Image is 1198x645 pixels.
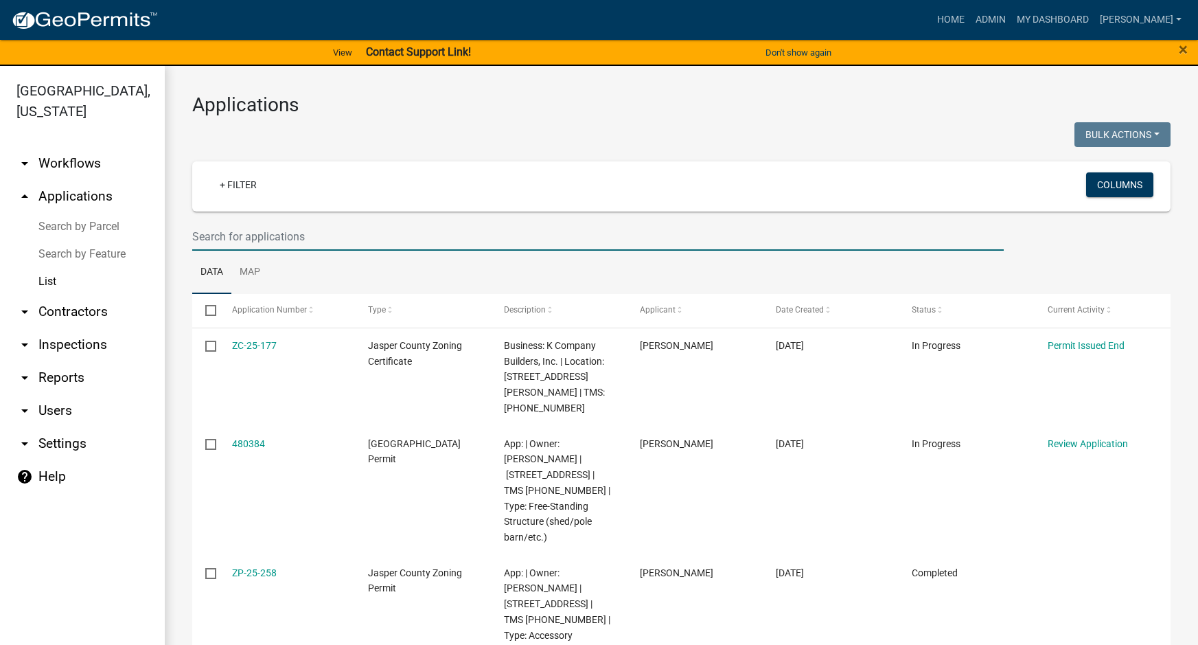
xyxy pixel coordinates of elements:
datatable-header-cell: Date Created [763,294,899,327]
a: Home [932,7,970,33]
datatable-header-cell: Status [899,294,1035,327]
span: Jasper County Zoning Certificate [368,340,462,367]
a: + Filter [209,172,268,197]
datatable-header-cell: Current Activity [1035,294,1171,327]
button: Bulk Actions [1074,122,1171,147]
span: Marsha [640,438,713,449]
span: In Progress [912,438,960,449]
span: 09/18/2025 [776,438,804,449]
span: Type [368,305,386,315]
a: Data [192,251,231,295]
datatable-header-cell: Select [192,294,218,327]
a: Map [231,251,268,295]
a: [PERSON_NAME] [1094,7,1187,33]
span: Status [912,305,936,315]
datatable-header-cell: Application Number [218,294,354,327]
datatable-header-cell: Description [491,294,627,327]
button: Columns [1086,172,1153,197]
i: arrow_drop_down [16,304,33,320]
span: Jasper County Zoning Permit [368,567,462,594]
span: Jasper County Building Permit [368,438,461,465]
input: Search for applications [192,223,1004,251]
span: Completed [912,567,958,578]
span: Business: K Company Builders, Inc. | Location: 557 MCELWEE ESTATES RD | TMS: 029-00-02-023 [504,340,605,414]
span: Applicant [640,305,676,315]
span: Application Number [232,305,307,315]
i: help [16,468,33,485]
span: William DeTorre [640,340,713,351]
datatable-header-cell: Applicant [627,294,763,327]
span: Current Activity [1048,305,1105,315]
span: × [1179,40,1188,59]
a: Review Application [1048,438,1128,449]
span: Description [504,305,546,315]
button: Don't show again [760,41,837,64]
i: arrow_drop_up [16,188,33,205]
a: ZC-25-177 [232,340,277,351]
i: arrow_drop_down [16,370,33,386]
datatable-header-cell: Type [354,294,490,327]
span: Marsha [640,567,713,578]
a: ZP-25-258 [232,567,277,578]
span: App: | Owner: BROWN MARSHA | 6134 OKATIE HWY S | TMS 039-00-10-024 | Type: Free-Standing Structur... [504,438,610,543]
strong: Contact Support Link! [366,45,471,58]
i: arrow_drop_down [16,155,33,172]
i: arrow_drop_down [16,337,33,353]
a: Admin [970,7,1011,33]
button: Close [1179,41,1188,58]
i: arrow_drop_down [16,435,33,452]
a: View [327,41,358,64]
span: In Progress [912,340,960,351]
a: My Dashboard [1011,7,1094,33]
i: arrow_drop_down [16,403,33,419]
a: Permit Issued End [1048,340,1125,351]
span: Date Created [776,305,824,315]
span: 09/18/2025 [776,340,804,351]
a: 480384 [232,438,265,449]
span: 09/18/2025 [776,567,804,578]
h3: Applications [192,93,1171,117]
